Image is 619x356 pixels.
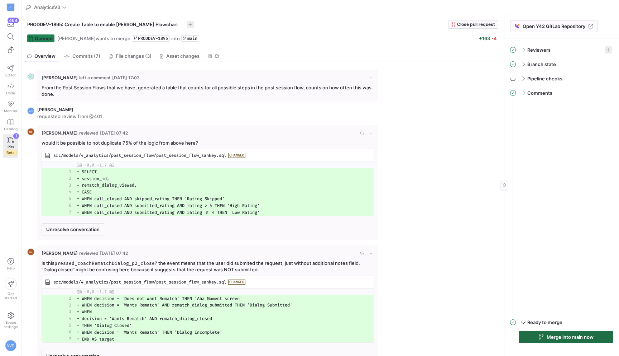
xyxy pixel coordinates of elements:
[27,73,34,80] img: https://secure.gravatar.com/avatar/4ae3cbd058e6d92ba6e33bd5bd80ef5726c61ee73ecc0d5d7e045de1ba942e...
[42,162,304,168] div: @@ -0,0 +1,7 @@
[58,329,73,335] div: 6
[3,275,18,303] button: Getstarted
[3,255,18,273] button: Help
[547,334,594,340] span: Merge into main now
[58,196,73,201] div: 5
[79,251,99,256] span: reviewed
[4,109,18,113] span: Monitor
[53,153,226,158] span: src/models/4_analytics/post_session_flow/post_session_flow_sankey.sql
[3,116,18,134] a: Catalog
[27,128,34,135] div: MB
[82,169,275,175] span: SELECT
[510,20,598,32] a: Open Y42 GitLab Repository
[228,280,245,285] span: CHANGED
[35,36,53,41] span: Opened
[100,130,128,136] span: [DATE] 07:42
[166,54,200,58] span: Asset changes
[27,248,34,256] div: MB
[77,322,79,328] span: +
[5,340,16,351] div: VVE
[79,131,99,136] span: reviewed
[82,329,275,335] span: WHEN decision = 'Wants Rematch' THEN 'Dialog Incomplete'
[5,73,16,77] span: Editor
[27,22,178,27] span: PRODDEV-1895: Create Table to enable [PERSON_NAME] Flowchart
[527,61,556,67] span: Branch state
[42,223,104,235] button: Unresolve conversation
[171,36,180,41] span: into
[187,36,197,41] span: main
[42,84,374,97] p: From the Post Session Flows that we have, generated a table that counts for all possible steps in...
[72,54,100,58] span: Commits (7)
[527,319,562,325] span: Ready to merge
[82,336,275,342] span: END AS target
[8,18,19,23] div: 464
[82,196,275,202] span: WHEN call_closed AND skipped_rating THEN 'Rating Skipped'
[58,322,73,328] div: 5
[77,302,79,308] span: +
[82,182,275,188] span: rematch_dialog_viewed,
[510,73,613,84] mat-expansion-panel-header: Pipeline checks
[82,309,275,315] span: WHEN
[5,150,16,155] span: Beta
[523,23,585,29] span: Open Y42 GitLab Repository
[57,36,96,41] span: [PERSON_NAME]
[77,196,79,201] span: +
[82,296,275,301] span: WHEN decision = 'Does not want Rematch' THEN 'Aha Moment screen'
[58,309,73,314] div: 3
[112,75,140,80] span: [DATE] 17:03
[58,175,73,181] div: 2
[77,209,79,215] span: +
[77,329,79,335] span: +
[58,182,73,188] div: 3
[3,98,18,116] a: Monitor
[82,189,275,195] span: CASE
[527,76,562,81] span: Pipeline checks
[58,302,73,308] div: 2
[37,107,73,112] span: [PERSON_NAME]
[42,130,78,136] span: [PERSON_NAME]
[82,203,275,209] span: WHEN call_closed AND submitted_rating AND rating > 4 THEN 'High Rating'
[3,309,18,332] a: Spacesettings
[138,36,168,41] span: PRODDEV-1895
[3,1,18,13] a: S
[24,3,68,12] button: AnalyticsV3
[77,169,79,174] span: +
[4,320,18,329] span: Space settings
[132,35,170,42] a: PRODDEV-1895
[42,260,374,273] p: is this ? the event means that the user did submited the request, just without additional notes f...
[527,90,552,96] span: Comments
[3,338,18,353] button: VVE
[77,175,79,181] span: +
[77,202,79,208] span: +
[42,250,78,256] span: [PERSON_NAME]
[510,58,613,70] mat-expansion-panel-header: Branch state
[82,316,275,322] span: decision = 'Wants Rematch' AND rematch_dialog_closed
[519,331,613,343] button: Merge into main now
[58,295,73,301] div: 1
[6,91,15,95] span: Code
[228,153,245,158] span: CHANGED
[77,315,79,321] span: +
[58,209,73,215] div: 7
[58,202,73,208] div: 6
[37,113,102,120] p: requested review from @401
[527,47,551,53] span: Reviewers
[13,133,19,139] div: 1
[3,62,18,80] a: Editor
[58,336,73,342] div: 7
[82,176,275,182] span: session_id,
[27,107,34,114] div: VVE
[53,279,226,285] span: src/models/4_analytics/post_session_flow/post_session_flow_sankey.sql
[3,80,18,98] a: Code
[510,331,613,350] div: Ready to merge
[82,302,275,308] span: WHEN decision = 'Wants Rematch' AND rematch_dialog_submitted THEN 'Dialog Submitted'
[34,4,60,10] span: AnalyticsV3
[510,87,613,99] mat-expansion-panel-header: Comments
[116,54,152,58] span: File changes (3)
[215,54,220,58] span: CI
[57,36,130,41] span: wants to merge
[58,315,73,321] div: 4
[3,134,18,158] a: PRsBeta1
[82,210,275,215] span: WHEN call_closed AND submitted_rating AND rating <= 4 THEN 'Low Rating'
[77,295,79,301] span: +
